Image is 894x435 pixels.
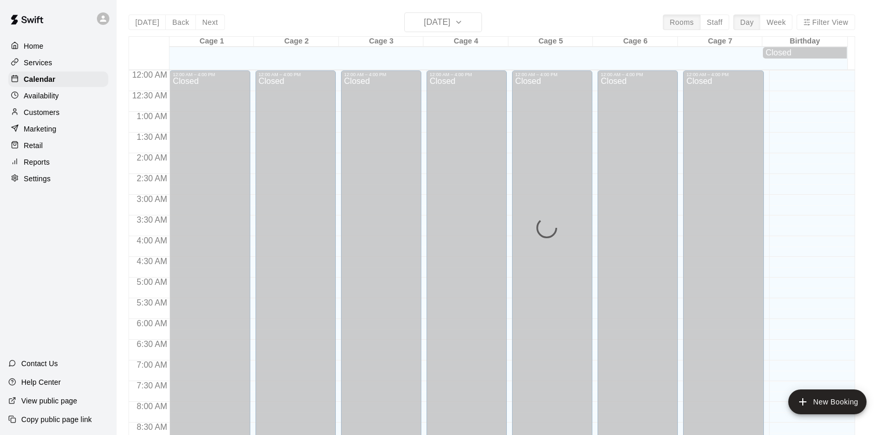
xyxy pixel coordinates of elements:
span: 7:00 AM [134,360,170,369]
div: 12:00 AM – 4:00 PM [515,72,589,77]
div: 12:00 AM – 4:00 PM [259,72,333,77]
div: Cage 6 [593,37,677,47]
p: Marketing [24,124,56,134]
p: Contact Us [21,358,58,369]
div: Cage 2 [254,37,338,47]
span: 1:00 AM [134,112,170,121]
span: 1:30 AM [134,133,170,141]
a: Settings [8,171,108,186]
span: 4:30 AM [134,257,170,266]
p: Help Center [21,377,61,387]
p: View public page [21,396,77,406]
a: Home [8,38,108,54]
div: 12:00 AM – 4:00 PM [686,72,760,77]
p: Calendar [24,74,55,84]
span: 8:30 AM [134,423,170,431]
a: Marketing [8,121,108,137]
span: 3:30 AM [134,215,170,224]
span: 12:30 AM [130,91,170,100]
span: 2:30 AM [134,174,170,183]
a: Calendar [8,71,108,87]
p: Retail [24,140,43,151]
button: add [788,389,867,414]
a: Reports [8,154,108,170]
span: 5:30 AM [134,298,170,307]
span: 5:00 AM [134,278,170,286]
div: 12:00 AM – 4:00 PM [601,72,675,77]
div: Cage 1 [169,37,254,47]
span: 3:00 AM [134,195,170,204]
div: Cage 3 [339,37,423,47]
span: 6:00 AM [134,319,170,328]
span: 4:00 AM [134,236,170,245]
a: Customers [8,105,108,120]
div: Birthday [762,37,847,47]
a: Retail [8,138,108,153]
span: 12:00 AM [130,70,170,79]
p: Reports [24,157,50,167]
p: Settings [24,173,51,184]
span: 6:30 AM [134,340,170,349]
span: 7:30 AM [134,381,170,390]
div: 12:00 AM – 4:00 PM [173,72,247,77]
p: Copy public page link [21,414,92,425]
a: Services [8,55,108,70]
div: Cage 4 [423,37,508,47]
div: Cage 7 [678,37,762,47]
p: Customers [24,107,60,118]
span: 2:00 AM [134,153,170,162]
p: Availability [24,91,59,101]
div: 12:00 AM – 4:00 PM [430,72,504,77]
p: Services [24,57,52,68]
div: Cage 5 [508,37,593,47]
div: Closed [765,48,844,57]
a: Availability [8,88,108,104]
span: 8:00 AM [134,402,170,411]
p: Home [24,41,44,51]
div: 12:00 AM – 4:00 PM [344,72,418,77]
